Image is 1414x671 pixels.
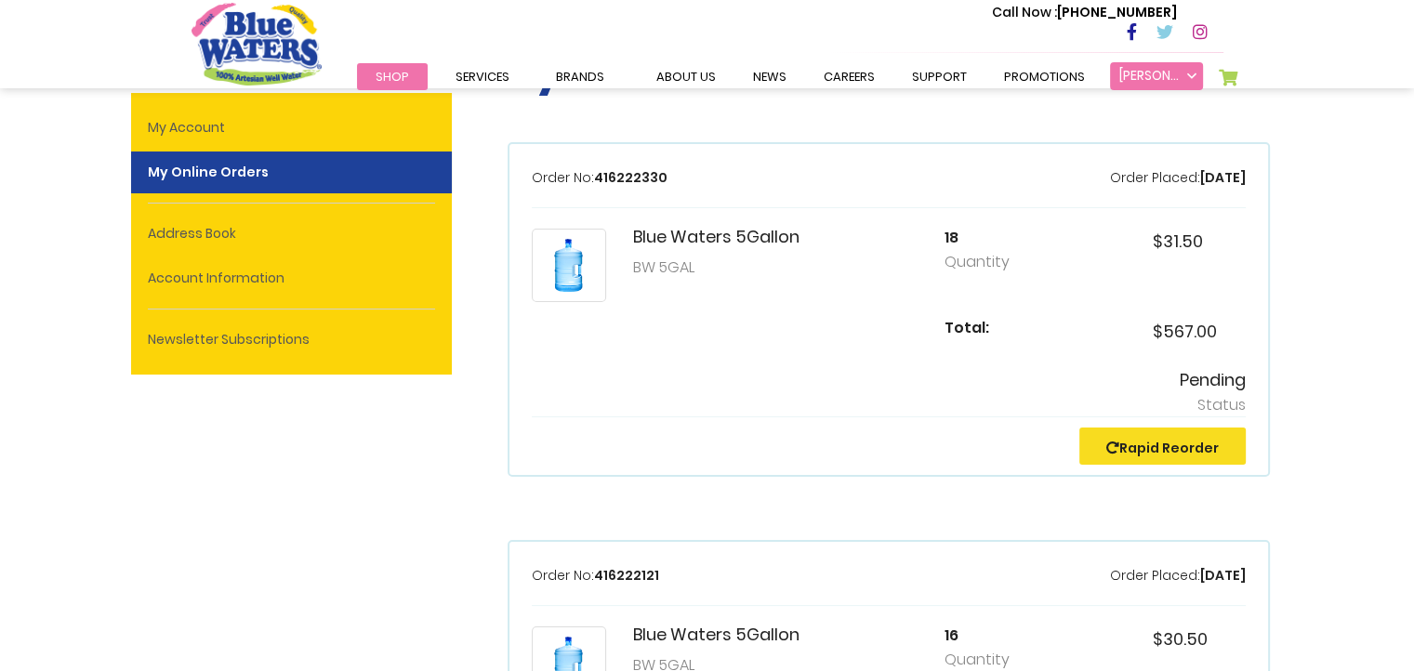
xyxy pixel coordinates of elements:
[805,63,893,90] a: careers
[131,151,452,193] strong: My Online Orders
[1153,627,1208,651] span: $30.50
[893,63,985,90] a: support
[985,63,1103,90] a: Promotions
[532,394,1246,416] p: Status
[1153,320,1217,343] span: $567.00
[1110,62,1203,90] a: [PERSON_NAME]
[1110,168,1200,187] span: Order Placed:
[633,626,800,643] h5: Blue Waters 5Gallon
[532,566,659,585] p: 416222121
[1110,168,1246,188] p: [DATE]
[131,107,452,149] a: My Account
[532,168,667,188] p: 416222330
[131,319,452,361] a: Newsletter Subscriptions
[638,63,734,90] a: about us
[1106,439,1219,457] a: Rapid Reorder
[945,626,1037,644] h5: 16
[192,3,322,85] a: store logo
[456,68,509,86] span: Services
[532,370,1246,390] h5: Pending
[734,63,805,90] a: News
[945,229,1037,246] h5: 18
[945,251,1037,273] p: Quantity
[556,68,604,86] span: Brands
[1110,566,1200,585] span: Order Placed:
[1079,428,1246,465] button: Rapid Reorder
[1110,566,1246,585] p: [DATE]
[532,168,594,187] span: Order No:
[992,3,1177,22] p: [PHONE_NUMBER]
[945,649,1037,671] p: Quantity
[131,257,452,299] a: Account Information
[376,68,409,86] span: Shop
[633,257,800,279] p: BW 5GAL
[945,319,1037,336] h5: Total:
[131,213,452,255] a: Address Book
[992,3,1057,21] span: Call Now :
[1153,230,1203,253] span: $31.50
[633,229,800,245] h5: Blue Waters 5Gallon
[532,566,594,585] span: Order No:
